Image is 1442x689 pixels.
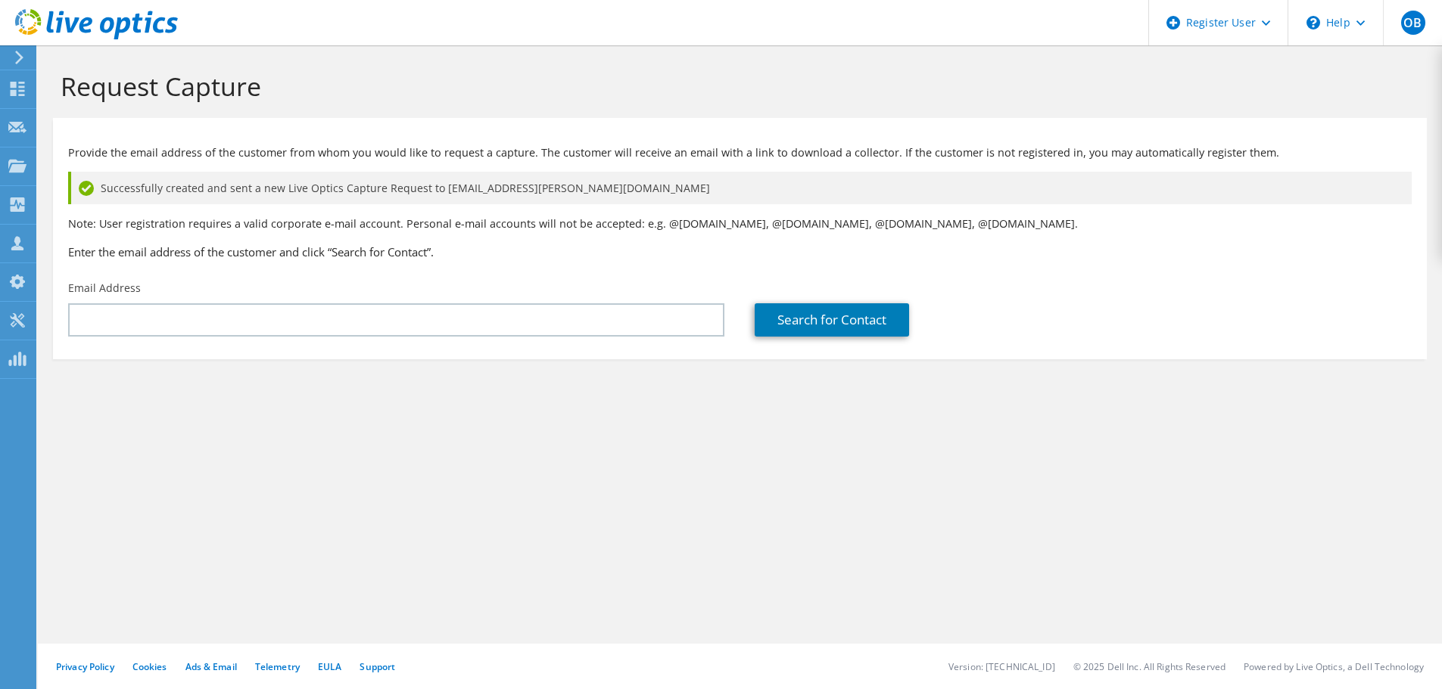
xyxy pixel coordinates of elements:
h1: Request Capture [61,70,1412,102]
a: Telemetry [255,660,300,673]
label: Email Address [68,281,141,296]
h3: Enter the email address of the customer and click “Search for Contact”. [68,244,1412,260]
svg: \n [1307,16,1320,29]
li: Version: [TECHNICAL_ID] [948,660,1055,673]
span: Successfully created and sent a new Live Optics Capture Request to [EMAIL_ADDRESS][PERSON_NAME][D... [101,180,710,197]
a: Privacy Policy [56,660,114,673]
a: Cookies [132,660,167,673]
span: OB [1401,11,1425,35]
a: Search for Contact [755,303,909,337]
a: EULA [318,660,341,673]
li: © 2025 Dell Inc. All Rights Reserved [1073,660,1226,673]
a: Ads & Email [185,660,237,673]
p: Note: User registration requires a valid corporate e-mail account. Personal e-mail accounts will ... [68,216,1412,232]
p: Provide the email address of the customer from whom you would like to request a capture. The cust... [68,144,1412,161]
a: Support [360,660,395,673]
li: Powered by Live Optics, a Dell Technology [1244,660,1424,673]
